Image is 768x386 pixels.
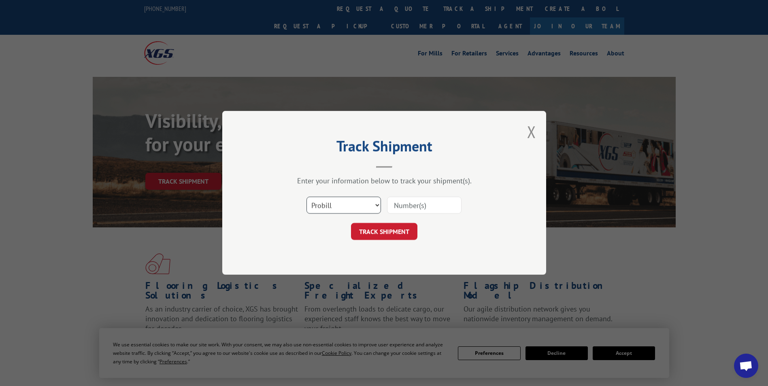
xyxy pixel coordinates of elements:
input: Number(s) [387,197,462,214]
div: Enter your information below to track your shipment(s). [263,176,506,186]
button: Close modal [527,121,536,142]
button: TRACK SHIPMENT [351,223,417,240]
h2: Track Shipment [263,140,506,156]
div: Open chat [734,354,758,378]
